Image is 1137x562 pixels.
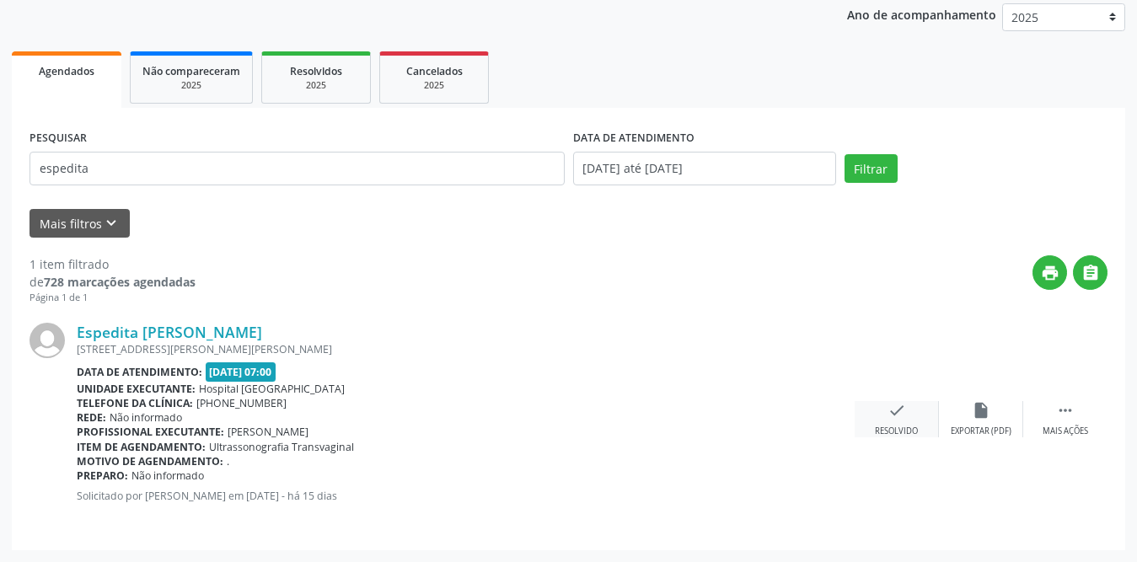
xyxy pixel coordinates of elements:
[406,64,463,78] span: Cancelados
[29,273,196,291] div: de
[29,323,65,358] img: img
[1032,255,1067,290] button: print
[1041,264,1059,282] i: print
[77,365,202,379] b: Data de atendimento:
[206,362,276,382] span: [DATE] 07:00
[131,468,204,483] span: Não informado
[77,382,196,396] b: Unidade executante:
[44,274,196,290] strong: 728 marcações agendadas
[77,489,855,503] p: Solicitado por [PERSON_NAME] em [DATE] - há 15 dias
[1073,255,1108,290] button: 
[77,454,223,468] b: Motivo de agendamento:
[77,396,193,410] b: Telefone da clínica:
[209,440,354,454] span: Ultrassonografia Transvaginal
[110,410,182,425] span: Não informado
[274,79,358,92] div: 2025
[142,79,240,92] div: 2025
[77,425,224,439] b: Profissional executante:
[77,468,128,483] b: Preparo:
[951,426,1011,437] div: Exportar (PDF)
[290,64,342,78] span: Resolvidos
[77,342,855,356] div: [STREET_ADDRESS][PERSON_NAME][PERSON_NAME]
[972,401,990,420] i: insert_drive_file
[29,255,196,273] div: 1 item filtrado
[228,425,308,439] span: [PERSON_NAME]
[847,3,996,24] p: Ano de acompanhamento
[29,291,196,305] div: Página 1 de 1
[1043,426,1088,437] div: Mais ações
[102,214,121,233] i: keyboard_arrow_down
[1081,264,1100,282] i: 
[573,152,836,185] input: Selecione um intervalo
[573,126,695,152] label: DATA DE ATENDIMENTO
[1056,401,1075,420] i: 
[39,64,94,78] span: Agendados
[77,410,106,425] b: Rede:
[845,154,898,183] button: Filtrar
[875,426,918,437] div: Resolvido
[29,126,87,152] label: PESQUISAR
[227,454,229,468] span: .
[196,396,287,410] span: [PHONE_NUMBER]
[142,64,240,78] span: Não compareceram
[29,209,130,238] button: Mais filtroskeyboard_arrow_down
[29,152,565,185] input: Nome, CNS
[77,440,206,454] b: Item de agendamento:
[392,79,476,92] div: 2025
[77,323,262,341] a: Espedita [PERSON_NAME]
[199,382,345,396] span: Hospital [GEOGRAPHIC_DATA]
[888,401,906,420] i: check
